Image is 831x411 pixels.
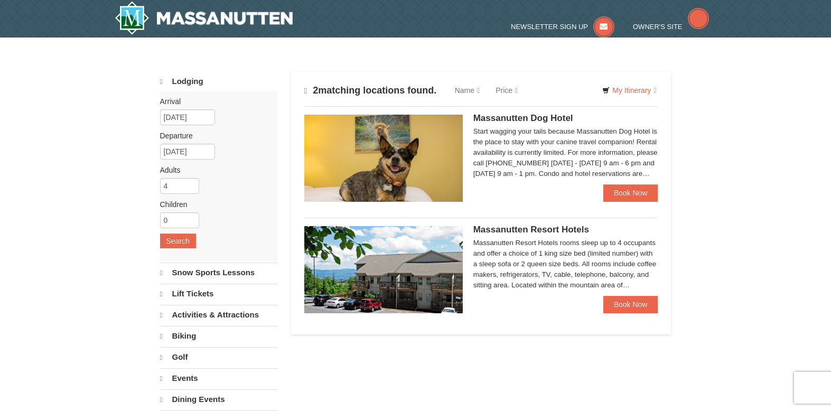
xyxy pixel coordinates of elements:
[115,1,293,35] img: Massanutten Resort Logo
[160,389,278,409] a: Dining Events
[160,165,270,175] label: Adults
[160,284,278,304] a: Lift Tickets
[633,23,709,31] a: Owner's Site
[473,126,658,179] div: Start wagging your tails because Massanutten Dog Hotel is the place to stay with your canine trav...
[473,113,573,123] span: Massanutten Dog Hotel
[488,80,526,101] a: Price
[160,199,270,210] label: Children
[160,72,278,91] a: Lodging
[304,226,463,313] img: 19219026-1-e3b4ac8e.jpg
[160,233,196,248] button: Search
[633,23,683,31] span: Owner's Site
[511,23,588,31] span: Newsletter Sign Up
[160,130,270,141] label: Departure
[603,296,658,313] a: Book Now
[160,368,278,388] a: Events
[447,80,488,101] a: Name
[160,305,278,325] a: Activities & Attractions
[595,82,663,98] a: My Itinerary
[115,1,293,35] a: Massanutten Resort
[304,115,463,201] img: 27428181-5-81c892a3.jpg
[603,184,658,201] a: Book Now
[473,238,658,291] div: Massanutten Resort Hotels rooms sleep up to 4 occupants and offer a choice of 1 king size bed (li...
[160,326,278,346] a: Biking
[160,263,278,283] a: Snow Sports Lessons
[473,225,589,235] span: Massanutten Resort Hotels
[511,23,614,31] a: Newsletter Sign Up
[160,347,278,367] a: Golf
[160,96,270,107] label: Arrival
